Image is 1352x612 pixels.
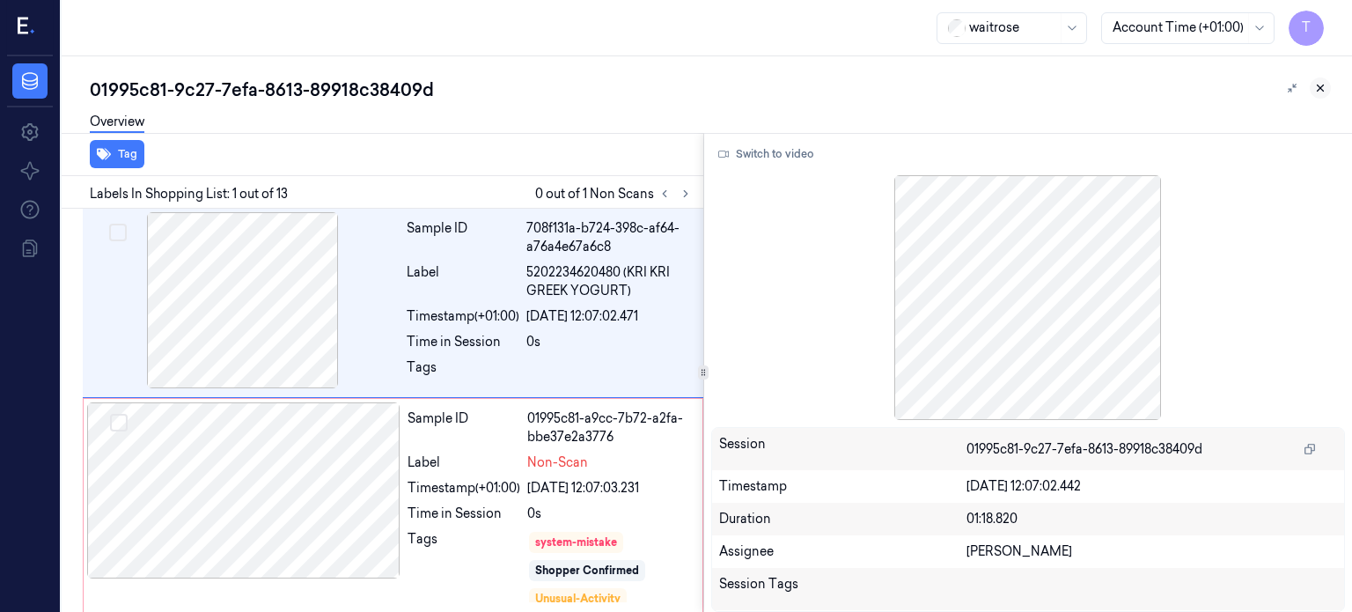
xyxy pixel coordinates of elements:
div: Shopper Confirmed [535,563,639,579]
button: Select row [109,224,127,241]
div: Session Tags [719,575,966,603]
span: 0 out of 1 Non Scans [535,183,696,204]
button: Select row [110,414,128,431]
div: Timestamp [719,477,966,496]
span: Labels In Shopping List: 1 out of 13 [90,185,288,203]
div: [DATE] 12:07:02.471 [526,307,693,326]
button: T [1289,11,1324,46]
div: Sample ID [407,219,519,256]
div: Sample ID [408,409,520,446]
button: Tag [90,140,144,168]
div: Timestamp (+01:00) [408,479,520,498]
div: system-mistake [535,535,617,550]
div: Time in Session [408,505,520,523]
div: Label [407,263,519,300]
span: 5202234620480 (KRI KRI GREEK YOGURT) [526,263,693,300]
div: 01:18.820 [966,510,1338,528]
div: Time in Session [407,333,519,351]
div: Assignee [719,542,966,561]
span: Non-Scan [527,453,588,472]
div: Duration [719,510,966,528]
div: 0s [527,505,692,523]
div: Label [408,453,520,472]
div: Unusual-Activity [535,591,621,607]
span: 01995c81-9c27-7efa-8613-89918c38409d [966,440,1202,459]
div: 708f131a-b724-398c-af64-a76a4e67a6c8 [526,219,693,256]
div: 0s [526,333,693,351]
div: [PERSON_NAME] [966,542,1338,561]
div: [DATE] 12:07:02.442 [966,477,1338,496]
div: [DATE] 12:07:03.231 [527,479,692,498]
a: Overview [90,113,144,133]
div: Session [719,435,966,463]
div: Tags [408,530,520,604]
button: Switch to video [711,140,821,168]
div: 01995c81-a9cc-7b72-a2fa-bbe37e2a3776 [527,409,692,446]
div: Tags [407,358,519,387]
div: 01995c81-9c27-7efa-8613-89918c38409d [90,77,1338,102]
div: Timestamp (+01:00) [407,307,519,326]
